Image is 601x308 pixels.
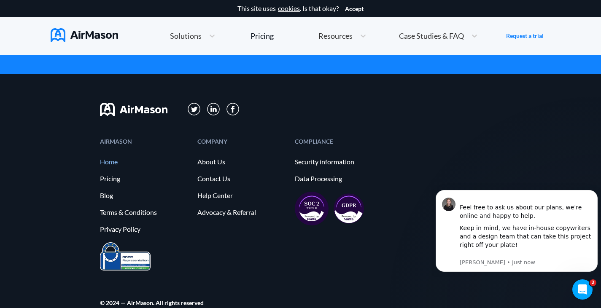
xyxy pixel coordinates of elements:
[278,5,300,12] a: cookies
[334,193,364,224] img: gdpr-98ea35551734e2af8fd9405dbdaf8c18.svg
[100,225,189,233] a: Privacy Policy
[100,175,189,182] a: Pricing
[399,32,464,40] span: Case Studies & FAQ
[251,32,274,40] div: Pricing
[226,103,239,115] img: svg+xml;base64,PD94bWwgdmVyc2lvbj0iMS4wIiBlbmNvZGluZz0iVVRGLTgiPz4KPHN2ZyB3aWR0aD0iMzBweCIgaGVpZ2...
[345,5,364,12] button: Accept cookies
[318,32,353,40] span: Resources
[197,192,286,199] a: Help Center
[100,158,189,166] a: Home
[51,28,118,42] img: AirMason Logo
[188,103,201,116] img: svg+xml;base64,PD94bWwgdmVyc2lvbj0iMS4wIiBlbmNvZGluZz0iVVRGLTgiPz4KPHN2ZyB3aWR0aD0iMzFweCIgaGVpZ2...
[197,209,286,216] a: Advocacy & Referral
[100,209,189,216] a: Terms & Conditions
[295,175,384,182] a: Data Processing
[197,139,286,144] div: COMPANY
[207,103,220,116] img: svg+xml;base64,PD94bWwgdmVyc2lvbj0iMS4wIiBlbmNvZGluZz0iVVRGLTgiPz4KPHN2ZyB3aWR0aD0iMzFweCIgaGVpZ2...
[100,103,167,116] img: svg+xml;base64,PHN2ZyB3aWR0aD0iMTYwIiBoZWlnaHQ9IjMyIiB2aWV3Qm94PSIwIDAgMTYwIDMyIiBmaWxsPSJub25lIi...
[197,175,286,182] a: Contact Us
[197,158,286,166] a: About Us
[295,192,329,225] img: soc2-17851990f8204ed92eb8cdb2d5e8da73.svg
[251,28,274,43] a: Pricing
[100,242,151,271] img: prighter-certificate-eu-7c0b0bead1821e86115914626e15d079.png
[100,139,189,144] div: AIRMASON
[100,192,189,199] a: Blog
[100,300,204,305] div: © 2024 — AirMason. All rights reserved
[506,32,544,40] a: Request a trial
[170,32,202,40] span: Solutions
[590,279,596,286] span: 2
[295,139,384,144] div: COMPLIANCE
[432,182,601,277] iframe: Intercom notifications message
[295,158,384,166] a: Security information
[572,279,593,300] iframe: Intercom live chat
